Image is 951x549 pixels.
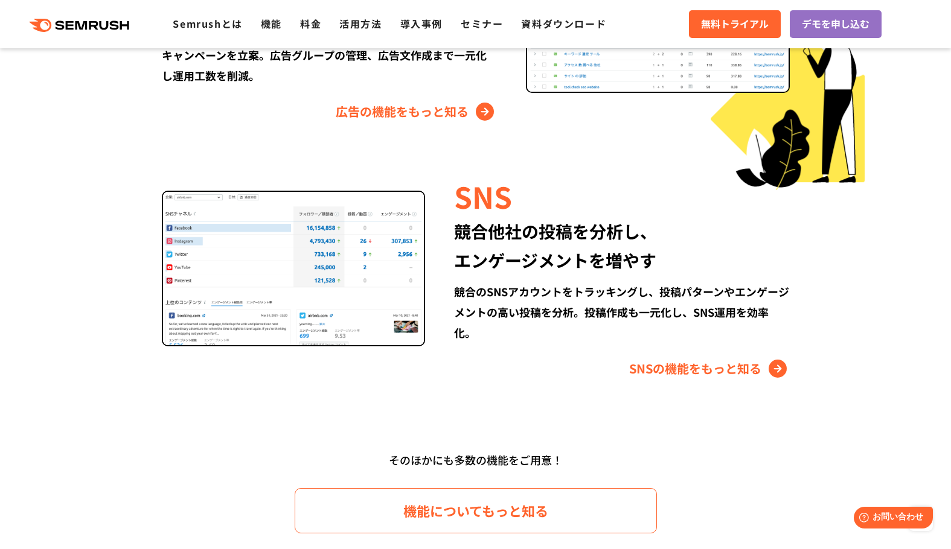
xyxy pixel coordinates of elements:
[629,359,790,378] a: SNSの機能をもっと知る
[521,16,606,31] a: 資料ダウンロード
[261,16,282,31] a: 機能
[300,16,321,31] a: 料金
[701,16,769,32] span: 無料トライアル
[454,217,789,274] div: 競合他社の投稿を分析し、 エンゲージメントを増やす
[802,16,869,32] span: デモを申し込む
[689,10,781,38] a: 無料トライアル
[403,500,548,521] span: 機能についてもっと知る
[400,16,443,31] a: 導入事例
[162,24,497,86] div: 競合サイトの入札キーワードや広告文を分析し、費用対効果の高いキャンペーンを立案。広告グループの管理、広告文作成まで一元化し運用工数を削減。
[129,449,823,471] div: そのほかにも多数の機能をご用意！
[454,281,789,343] div: 競合のSNSアカウントをトラッキングし、投稿パターンやエンゲージメントの高い投稿を分析。投稿作成も一元化し、SNS運用を効率化。
[790,10,882,38] a: デモを申し込む
[844,502,938,536] iframe: Help widget launcher
[173,16,242,31] a: Semrushとは
[339,16,382,31] a: 活用方法
[336,102,497,121] a: 広告の機能をもっと知る
[295,488,657,533] a: 機能についてもっと知る
[454,176,789,217] div: SNS
[461,16,503,31] a: セミナー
